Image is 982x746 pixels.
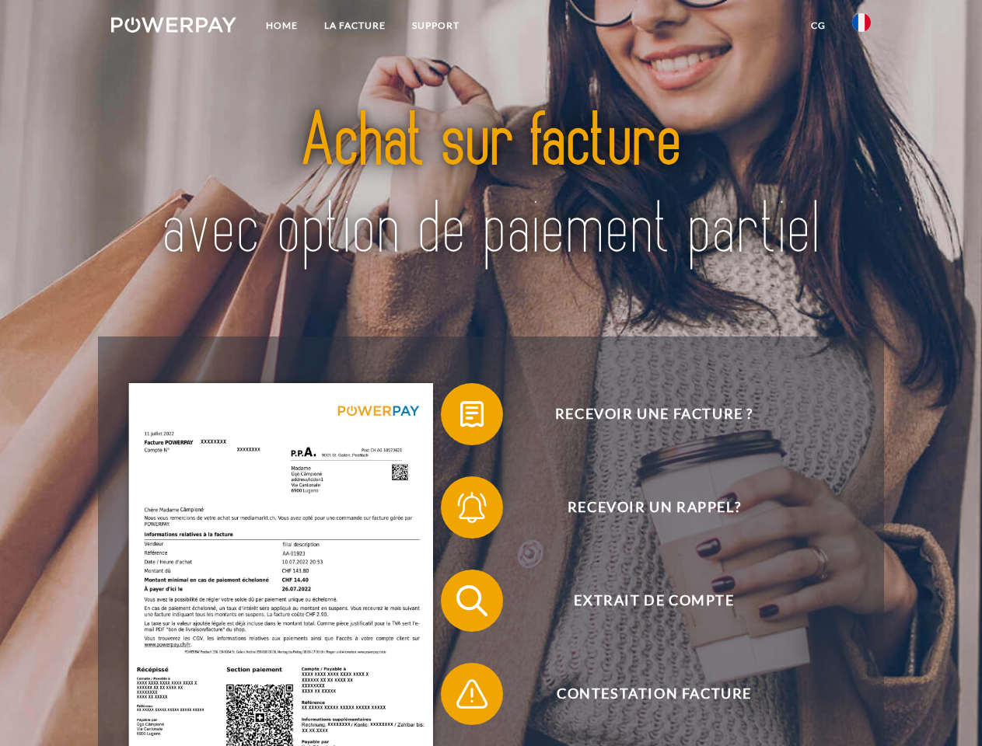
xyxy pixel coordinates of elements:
[441,383,845,445] button: Recevoir une facture ?
[311,12,399,40] a: LA FACTURE
[149,75,833,298] img: title-powerpay_fr.svg
[453,675,491,713] img: qb_warning.svg
[253,12,311,40] a: Home
[463,570,844,632] span: Extrait de compte
[453,581,491,620] img: qb_search.svg
[111,17,236,33] img: logo-powerpay-white.svg
[399,12,473,40] a: Support
[441,663,845,725] button: Contestation Facture
[441,570,845,632] button: Extrait de compte
[463,663,844,725] span: Contestation Facture
[463,476,844,539] span: Recevoir un rappel?
[453,488,491,527] img: qb_bell.svg
[453,395,491,434] img: qb_bill.svg
[852,13,871,32] img: fr
[441,476,845,539] button: Recevoir un rappel?
[798,12,839,40] a: CG
[463,383,844,445] span: Recevoir une facture ?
